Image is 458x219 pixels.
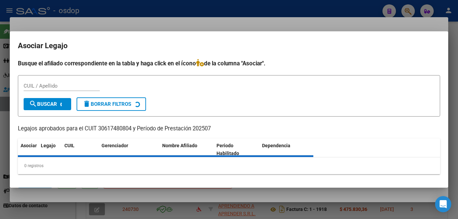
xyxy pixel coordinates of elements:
[18,138,38,161] datatable-header-cell: Asociar
[29,101,57,107] span: Buscar
[18,157,440,174] div: 0 registros
[18,125,440,133] p: Legajos aprobados para el CUIT 30617480804 y Período de Prestación 202507
[77,97,146,111] button: Borrar Filtros
[259,138,314,161] datatable-header-cell: Dependencia
[102,143,128,148] span: Gerenciador
[83,100,91,108] mat-icon: delete
[29,100,37,108] mat-icon: search
[21,143,37,148] span: Asociar
[83,101,131,107] span: Borrar Filtros
[99,138,160,161] datatable-header-cell: Gerenciador
[435,196,451,212] div: Open Intercom Messenger
[38,138,62,161] datatable-header-cell: Legajo
[41,143,56,148] span: Legajo
[64,143,75,148] span: CUIL
[160,138,214,161] datatable-header-cell: Nombre Afiliado
[262,143,290,148] span: Dependencia
[62,138,99,161] datatable-header-cell: CUIL
[214,138,259,161] datatable-header-cell: Periodo Habilitado
[18,39,440,52] h2: Asociar Legajo
[18,59,440,68] h4: Busque el afiliado correspondiente en la tabla y haga click en el ícono de la columna "Asociar".
[24,98,71,110] button: Buscar
[217,143,239,156] span: Periodo Habilitado
[162,143,197,148] span: Nombre Afiliado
